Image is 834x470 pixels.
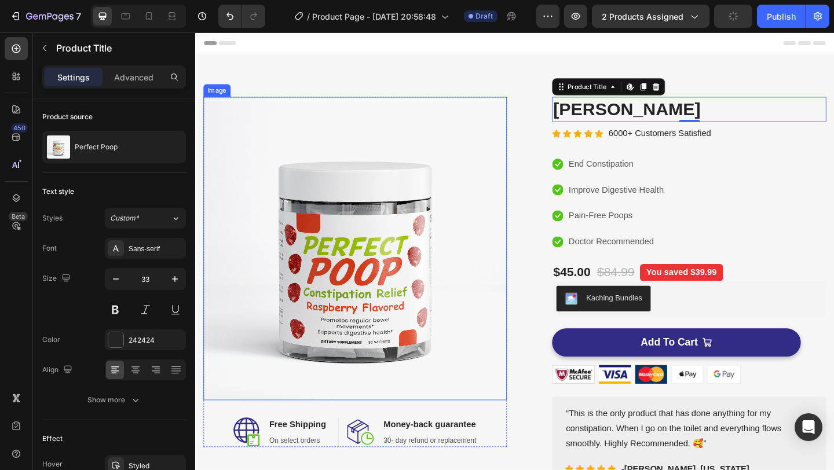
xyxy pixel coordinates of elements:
[42,213,63,223] div: Styles
[105,208,186,229] button: Custom*
[406,219,499,236] p: Doctor Recommended
[42,243,57,254] div: Font
[795,413,822,441] div: Open Intercom Messenger
[406,191,475,208] p: Pain-Free Poops
[436,251,478,271] div: $84.99
[5,5,86,28] button: 7
[87,394,141,406] div: Show more
[393,276,495,303] button: Kaching Bundles
[76,9,81,23] p: 7
[42,459,63,469] div: Hover
[75,143,118,151] p: Perfect Poop
[42,335,60,345] div: Color
[425,282,486,295] div: Kaching Bundles
[403,406,671,456] p: “This is the only product that has done anything for my constipation. When I go on the toilet and...
[195,32,834,470] iframe: Design area
[592,5,709,28] button: 2 products assigned
[204,438,305,450] p: 30- day refund or replacement
[110,213,139,223] span: Custom*
[9,212,28,221] div: Beta
[81,420,142,434] p: Free Shipping
[41,418,70,450] img: Free-shipping.svg
[312,10,436,23] span: Product Page - [DATE] 20:58:48
[388,70,686,97] h2: [PERSON_NAME]
[57,71,90,83] p: Settings
[767,10,796,23] div: Publish
[475,11,493,21] span: Draft
[218,5,265,28] div: Undo/Redo
[42,112,93,122] div: Product source
[602,10,683,23] span: 2 products assigned
[11,123,28,133] div: 450
[204,420,305,434] p: Money-back guarantee
[388,322,659,352] button: Add To Cart
[81,438,142,450] p: On select orders
[757,5,806,28] button: Publish
[42,271,73,287] div: Size
[403,54,449,64] div: Product Title
[129,335,183,346] div: 242424
[129,244,183,254] div: Sans-serif
[449,102,561,119] p: 6000+ Customers Satisfied
[388,251,431,271] div: $45.00
[484,252,574,270] pre: You saved $39.99
[42,362,75,378] div: Align
[42,186,74,197] div: Text style
[47,135,70,159] img: product feature img
[406,163,510,180] p: Improve Digestive Health
[114,71,153,83] p: Advanced
[56,41,181,55] p: Product Title
[42,390,186,410] button: Show more
[42,434,63,444] div: Effect
[402,282,416,296] img: KachingBundles.png
[406,135,477,152] p: End Constipation
[165,421,194,449] img: money-back.svg
[484,330,546,344] div: Add To Cart
[307,10,310,23] span: /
